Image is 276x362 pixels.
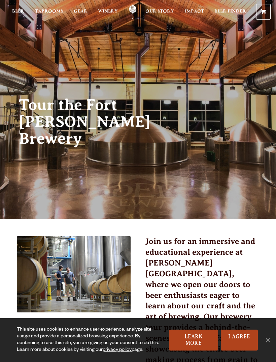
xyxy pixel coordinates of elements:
a: Impact [185,4,204,20]
img: 51296704916_1a94a6d996_c [17,236,131,312]
span: No [264,337,271,343]
a: Winery [98,4,118,20]
a: I Agree [221,330,258,351]
span: Our Story [145,9,174,14]
span: Impact [185,9,204,14]
a: Odell Home [125,4,141,20]
span: Beer Finder [214,9,246,14]
span: Gear [74,9,88,14]
a: Beer [12,4,24,20]
span: Winery [98,9,118,14]
a: Gear [74,4,88,20]
a: Taprooms [35,4,63,20]
span: Beer [12,9,24,14]
a: Beer Finder [214,4,246,20]
div: This site uses cookies to enhance user experience, analyze site usage and provide a personalized ... [17,327,162,354]
a: Our Story [145,4,174,20]
span: Taprooms [35,9,63,14]
a: Learn More [169,330,218,351]
h2: Tour the Fort [PERSON_NAME] Brewery [19,96,164,147]
a: privacy policy [103,347,132,353]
